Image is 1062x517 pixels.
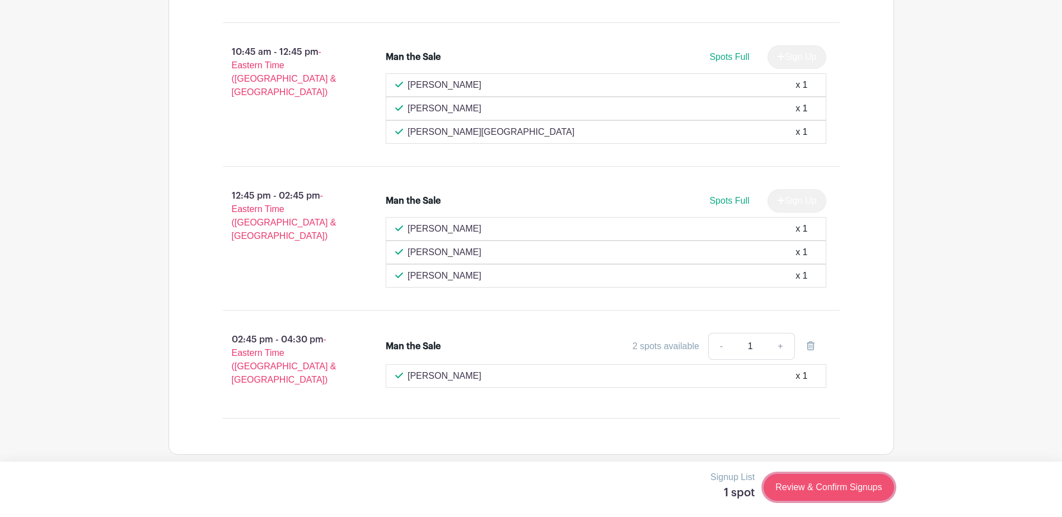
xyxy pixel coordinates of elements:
span: - Eastern Time ([GEOGRAPHIC_DATA] & [GEOGRAPHIC_DATA]) [232,335,336,384]
h5: 1 spot [710,486,755,500]
div: x 1 [796,222,807,236]
div: x 1 [796,78,807,92]
span: - Eastern Time ([GEOGRAPHIC_DATA] & [GEOGRAPHIC_DATA]) [232,47,336,97]
a: Review & Confirm Signups [764,474,893,501]
a: - [708,333,734,360]
p: [PERSON_NAME] [408,78,481,92]
span: - Eastern Time ([GEOGRAPHIC_DATA] & [GEOGRAPHIC_DATA]) [232,191,336,241]
div: x 1 [796,269,807,283]
div: x 1 [796,369,807,383]
div: Man the Sale [386,50,441,64]
div: x 1 [796,102,807,115]
p: [PERSON_NAME] [408,222,481,236]
div: x 1 [796,125,807,139]
p: [PERSON_NAME] [408,269,481,283]
a: + [766,333,794,360]
p: [PERSON_NAME][GEOGRAPHIC_DATA] [408,125,574,139]
p: 02:45 pm - 04:30 pm [205,328,368,391]
p: 10:45 am - 12:45 pm [205,41,368,104]
span: Spots Full [709,52,749,62]
div: Man the Sale [386,194,441,208]
div: 2 spots available [633,340,699,353]
div: x 1 [796,246,807,259]
div: Man the Sale [386,340,441,353]
p: [PERSON_NAME] [408,102,481,115]
p: [PERSON_NAME] [408,246,481,259]
p: Signup List [710,471,755,484]
p: 12:45 pm - 02:45 pm [205,185,368,247]
span: Spots Full [709,196,749,205]
p: [PERSON_NAME] [408,369,481,383]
